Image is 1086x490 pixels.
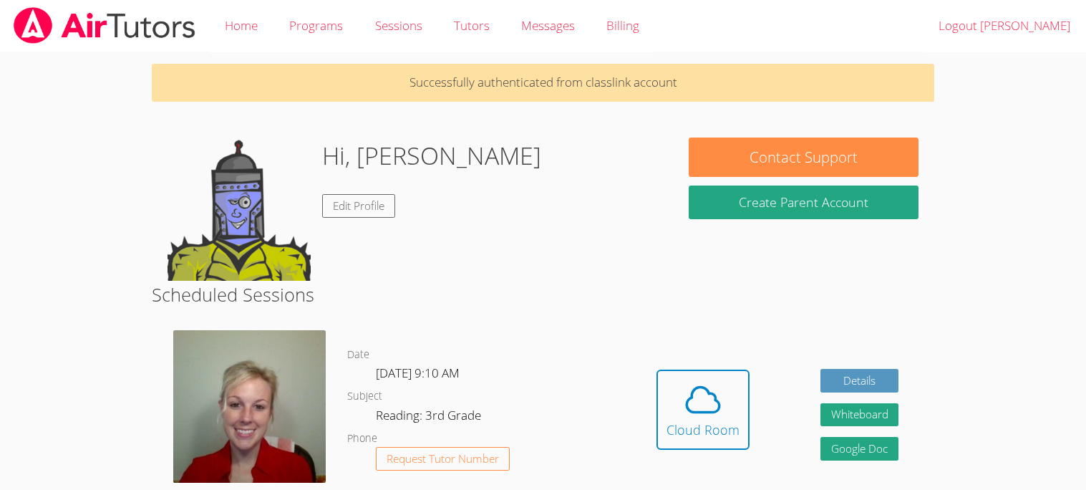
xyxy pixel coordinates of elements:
[347,388,382,405] dt: Subject
[173,330,326,483] img: avatar.png
[322,138,541,174] h1: Hi, [PERSON_NAME]
[12,7,197,44] img: airtutors_banner-c4298cdbf04f3fff15de1276eac7730deb9818008684d7c2e4769d2f7ddbe033.png
[168,138,311,281] img: default.png
[387,453,499,464] span: Request Tutor Number
[152,64,934,102] p: Successfully authenticated from classlink account
[689,138,918,177] button: Contact Support
[656,370,750,450] button: Cloud Room
[666,420,740,440] div: Cloud Room
[376,447,510,471] button: Request Tutor Number
[347,430,377,448] dt: Phone
[820,369,899,393] a: Details
[152,281,934,308] h2: Scheduled Sessions
[376,365,460,381] span: [DATE] 9:10 AM
[322,194,395,218] a: Edit Profile
[376,405,484,430] dd: Reading: 3rd Grade
[689,186,918,219] button: Create Parent Account
[347,346,369,364] dt: Date
[820,403,899,427] button: Whiteboard
[820,437,899,461] a: Google Doc
[521,17,575,34] span: Messages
